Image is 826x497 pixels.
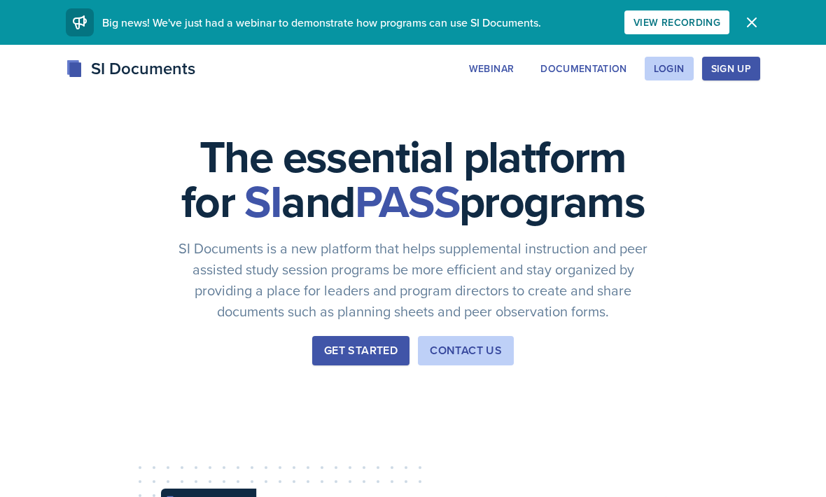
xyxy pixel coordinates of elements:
[645,57,694,80] button: Login
[633,17,720,28] div: View Recording
[540,63,627,74] div: Documentation
[469,63,514,74] div: Webinar
[102,15,541,30] span: Big news! We've just had a webinar to demonstrate how programs can use SI Documents.
[66,56,195,81] div: SI Documents
[711,63,751,74] div: Sign Up
[430,342,502,359] div: Contact Us
[312,336,409,365] button: Get Started
[460,57,523,80] button: Webinar
[654,63,685,74] div: Login
[531,57,636,80] button: Documentation
[324,342,398,359] div: Get Started
[702,57,760,80] button: Sign Up
[418,336,514,365] button: Contact Us
[624,10,729,34] button: View Recording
